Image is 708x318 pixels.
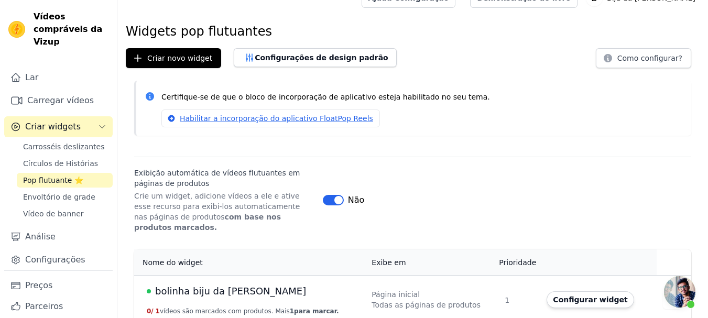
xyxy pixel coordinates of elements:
a: Configurações [4,249,113,270]
font: com base nos produtos marcados. [134,213,281,232]
font: Envoltório de grade [23,193,95,201]
font: / [151,308,153,315]
font: Lar [25,72,38,82]
font: 0 [147,308,151,315]
button: Criar novo widget [126,48,221,68]
font: Parceiros [25,301,63,311]
font: Carregar vídeos [27,95,94,105]
font: Todas as páginas de produtos [372,301,481,309]
font: Análise [25,232,56,242]
font: Crie um widget, adicione vídeos a ele e ative esse recurso para exibi-los automaticamente nas pág... [134,192,300,221]
a: Bate-papo aberto [664,276,695,308]
font: Vídeos compráveis ​​da Vizup [34,12,102,47]
font: 1 [290,308,294,315]
font: Criar widgets [25,122,81,131]
a: Lar [4,67,113,88]
font: Vídeo de banner [23,210,84,218]
font: Widgets pop flutuantes [126,24,272,39]
font: para marcar. [294,308,339,315]
font: Prioridade [499,258,536,267]
font: Configurações de design padrão [255,53,388,62]
button: Configurar widget [547,291,634,308]
button: Excluir widget [663,290,682,309]
font: Como configurar? [617,54,682,62]
font: Carrosséis deslizantes [23,142,104,151]
a: Habilitar a incorporação do aplicativo FloatPop Reels [161,109,380,127]
a: Análise [4,226,113,247]
a: Vídeo de banner [17,206,113,221]
font: Círculos de Histórias [23,159,98,168]
span: Publicado ao vivo [147,289,151,293]
a: Como configurar? [596,56,691,65]
a: Pop flutuante ⭐ [17,173,113,188]
font: Habilitar a incorporação do aplicativo FloatPop Reels [180,114,373,123]
font: Não [348,195,365,205]
a: Preços [4,275,113,296]
font: Exibição automática de vídeos flutuantes em páginas de produtos [134,169,300,188]
font: Página inicial [372,290,420,299]
font: Configurações [25,255,85,265]
font: 1 [156,308,160,315]
a: Círculos de Histórias [17,156,113,171]
a: Envoltório de grade [17,190,113,204]
button: Não [323,194,365,206]
a: Carregar vídeos [4,90,113,111]
button: Como configurar? [596,48,691,68]
font: vídeos são marcados com produtos. Mais [160,308,290,315]
font: Exibe em [372,258,406,267]
a: Parceiros [4,296,113,317]
font: Certifique-se de que o bloco de incorporação de aplicativo esteja habilitado no seu tema. [161,93,490,101]
font: Configurar widget [553,295,627,304]
a: Carrosséis deslizantes [17,139,113,154]
font: Pop flutuante ⭐ [23,176,83,184]
img: Visualizar [8,21,25,38]
font: Nome do widget [143,258,203,267]
font: Criar novo widget [147,54,212,62]
font: Preços [25,280,52,290]
button: 0/ 1vídeos são marcados com produtos. Mais1para marcar. [147,307,339,315]
button: Criar widgets [4,116,113,137]
button: Configurações de design padrão [234,48,397,67]
font: 1 [505,296,509,304]
font: bolinha biju da [PERSON_NAME] [155,286,306,297]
